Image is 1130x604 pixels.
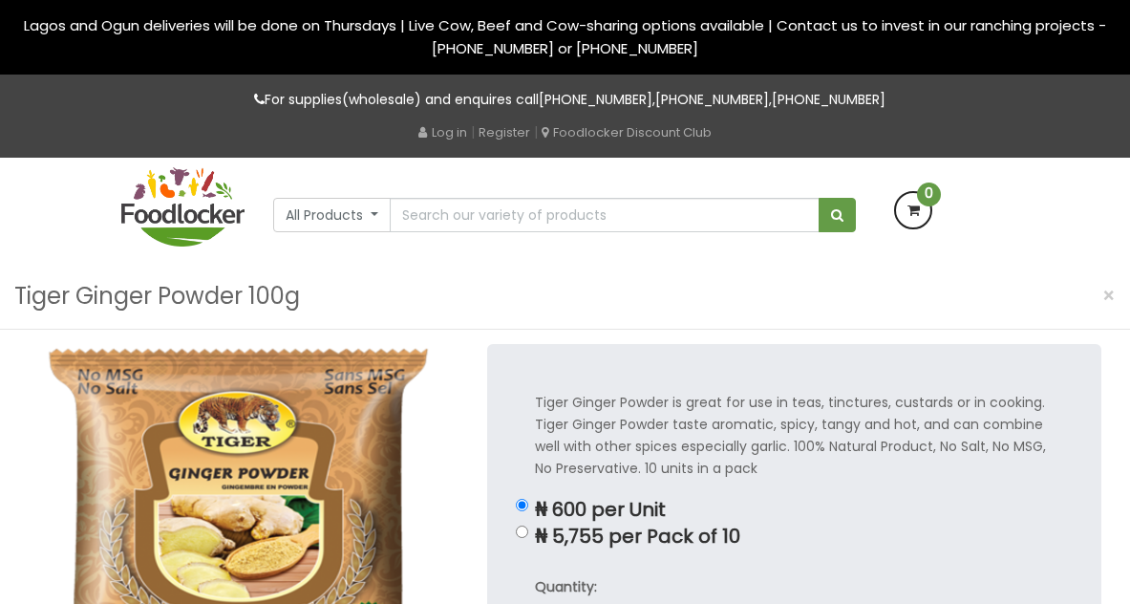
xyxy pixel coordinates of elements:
[14,278,300,314] h3: Tiger Ginger Powder 100g
[535,392,1054,480] p: Tiger Ginger Powder is great for use in teas, tinctures, custards or in cooking. Tiger Ginger Pow...
[917,183,941,206] span: 0
[655,90,769,109] a: [PHONE_NUMBER]
[535,499,1054,521] p: ₦ 600 per Unit
[772,90,885,109] a: [PHONE_NUMBER]
[535,526,1054,548] p: ₦ 5,755 per Pack of 10
[121,89,1010,111] p: For supplies(wholesale) and enquires call , ,
[516,526,528,538] input: ₦ 5,755 per Pack of 10
[516,499,528,511] input: ₦ 600 per Unit
[24,15,1106,58] span: Lagos and Ogun deliveries will be done on Thursdays | Live Cow, Beef and Cow-sharing options avai...
[534,122,538,141] span: |
[1102,282,1116,310] span: ×
[471,122,475,141] span: |
[539,90,652,109] a: [PHONE_NUMBER]
[418,123,467,141] a: Log in
[121,167,245,247] img: FoodLocker
[479,123,530,141] a: Register
[390,198,820,232] input: Search our variety of products
[535,577,597,596] strong: Quantity:
[1093,276,1125,315] button: Close
[273,198,391,232] button: All Products
[542,123,712,141] a: Foodlocker Discount Club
